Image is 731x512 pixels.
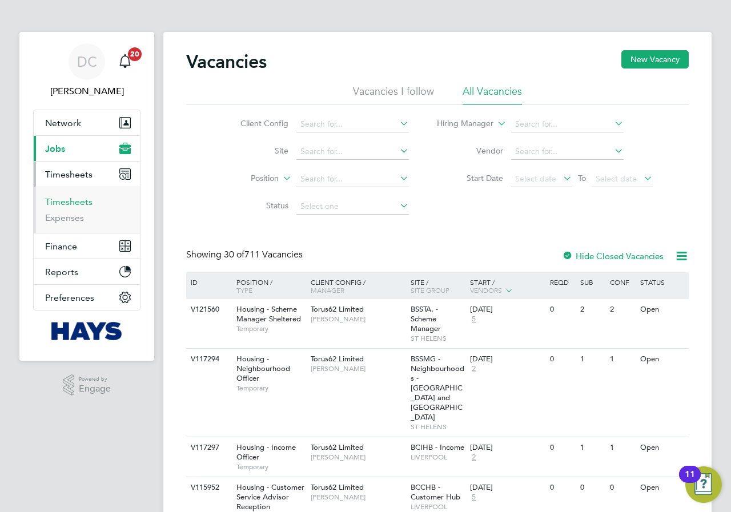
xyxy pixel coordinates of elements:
[577,299,607,320] div: 2
[236,324,305,333] span: Temporary
[224,249,303,260] span: 711 Vacancies
[607,437,637,458] div: 1
[515,174,556,184] span: Select date
[308,272,408,300] div: Client Config /
[411,422,465,432] span: ST HELENS
[311,354,364,364] span: Torus62 Limited
[470,443,544,453] div: [DATE]
[470,305,544,315] div: [DATE]
[428,118,493,130] label: Hiring Manager
[33,43,140,98] a: DC[PERSON_NAME]
[577,477,607,498] div: 0
[45,196,93,207] a: Timesheets
[224,249,244,260] span: 30 of
[45,118,81,128] span: Network
[607,477,637,498] div: 0
[311,442,364,452] span: Torus62 Limited
[470,285,502,295] span: Vendors
[296,171,409,187] input: Search for...
[188,299,228,320] div: V121560
[470,483,544,493] div: [DATE]
[186,50,267,73] h2: Vacancies
[33,84,140,98] span: Danielle Croombs
[411,285,449,295] span: Site Group
[296,116,409,132] input: Search for...
[511,116,624,132] input: Search for...
[34,259,140,284] button: Reports
[575,171,589,186] span: To
[311,304,364,314] span: Torus62 Limited
[437,173,503,183] label: Start Date
[547,437,577,458] div: 0
[637,477,687,498] div: Open
[79,374,111,384] span: Powered by
[236,384,305,393] span: Temporary
[411,482,460,502] span: BCCHB - Customer Hub
[33,322,140,340] a: Go to home page
[45,267,78,277] span: Reports
[311,482,364,492] span: Torus62 Limited
[213,173,279,184] label: Position
[408,272,468,300] div: Site /
[577,437,607,458] div: 1
[637,299,687,320] div: Open
[547,477,577,498] div: 0
[188,437,228,458] div: V117297
[470,493,477,502] span: 5
[411,502,465,511] span: LIVERPOOL
[223,146,288,156] label: Site
[311,493,405,502] span: [PERSON_NAME]
[470,453,477,462] span: 2
[114,43,136,80] a: 20
[547,349,577,370] div: 0
[311,364,405,373] span: [PERSON_NAME]
[547,272,577,292] div: Reqd
[411,354,464,421] span: BSSMG - Neighbourhoods - [GEOGRAPHIC_DATA] and [GEOGRAPHIC_DATA]
[411,304,441,333] span: BSSTA. - Scheme Manager
[79,384,111,394] span: Engage
[223,200,288,211] label: Status
[685,466,722,503] button: Open Resource Center, 11 new notifications
[511,144,624,160] input: Search for...
[236,442,296,462] span: Housing - Income Officer
[63,374,111,396] a: Powered byEngage
[45,212,84,223] a: Expenses
[34,233,140,259] button: Finance
[45,241,77,252] span: Finance
[685,474,695,489] div: 11
[51,322,123,340] img: hays-logo-retina.png
[188,272,228,292] div: ID
[34,187,140,233] div: Timesheets
[470,315,477,324] span: 5
[236,304,301,324] span: Housing - Scheme Manager Sheltered
[607,349,637,370] div: 1
[19,32,154,361] nav: Main navigation
[228,272,308,300] div: Position /
[596,174,637,184] span: Select date
[45,169,93,180] span: Timesheets
[470,364,477,374] span: 2
[223,118,288,128] label: Client Config
[296,199,409,215] input: Select one
[637,349,687,370] div: Open
[607,299,637,320] div: 2
[236,285,252,295] span: Type
[411,442,464,452] span: BCIHB - Income
[45,143,65,154] span: Jobs
[621,50,689,68] button: New Vacancy
[437,146,503,156] label: Vendor
[311,453,405,462] span: [PERSON_NAME]
[637,437,687,458] div: Open
[547,299,577,320] div: 0
[311,285,344,295] span: Manager
[463,84,522,105] li: All Vacancies
[45,292,94,303] span: Preferences
[34,285,140,310] button: Preferences
[188,349,228,370] div: V117294
[34,162,140,187] button: Timesheets
[34,110,140,135] button: Network
[577,349,607,370] div: 1
[236,482,304,511] span: Housing - Customer Service Advisor Reception
[607,272,637,292] div: Conf
[236,354,290,383] span: Housing - Neighbourhood Officer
